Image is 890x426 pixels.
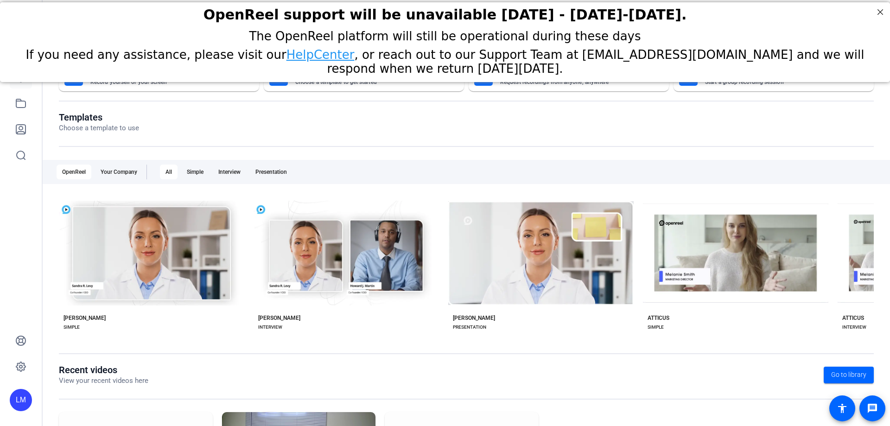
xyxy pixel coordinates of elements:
span: The OpenReel platform will still be operational during these days [249,27,641,41]
span: If you need any assistance, please visit our , or reach out to our Support Team at [EMAIL_ADDRESS... [26,45,865,73]
h1: Recent videos [59,364,148,375]
mat-card-subtitle: Choose a template to get started [295,79,444,85]
span: Go to library [831,370,866,380]
p: Choose a template to use [59,123,139,134]
h2: OpenReel support will be unavailable Thursday - Friday, October 16th-17th. [12,4,878,20]
mat-card-subtitle: Record yourself or your screen [90,79,239,85]
mat-card-subtitle: Request recordings from anyone, anywhere [500,79,648,85]
a: Go to library [824,367,874,383]
div: [PERSON_NAME] [64,314,106,322]
div: ATTICUS [648,314,669,322]
mat-card-subtitle: Start a group recording session [705,79,853,85]
div: INTERVIEW [842,324,866,331]
div: LM [10,389,32,411]
div: Your Company [95,165,143,179]
div: OpenReel [57,165,91,179]
div: SIMPLE [648,324,664,331]
h1: Templates [59,112,139,123]
div: PRESENTATION [453,324,486,331]
div: ATTICUS [842,314,864,322]
div: [PERSON_NAME] [258,314,300,322]
div: Presentation [250,165,292,179]
div: Close Step [874,4,886,16]
div: INTERVIEW [258,324,282,331]
mat-icon: accessibility [837,403,848,414]
div: SIMPLE [64,324,80,331]
div: All [160,165,178,179]
div: [PERSON_NAME] [453,314,495,322]
div: Interview [213,165,246,179]
div: Simple [181,165,209,179]
mat-icon: message [867,403,878,414]
p: View your recent videos here [59,375,148,386]
a: HelpCenter [286,45,355,59]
